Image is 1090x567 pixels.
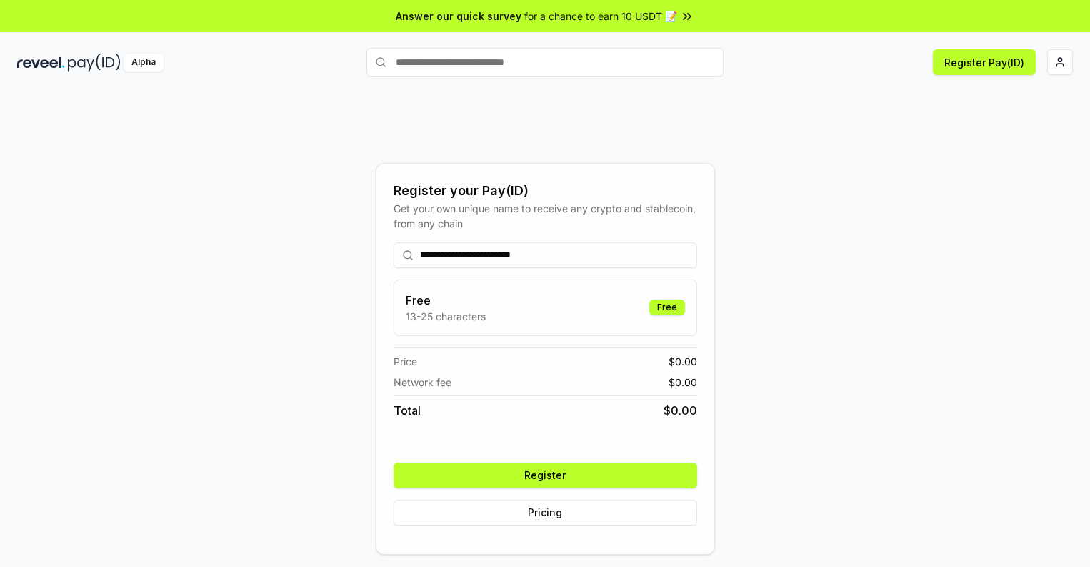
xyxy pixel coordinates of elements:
[394,463,697,488] button: Register
[68,54,121,72] img: pay_id
[394,500,697,526] button: Pricing
[17,54,65,72] img: reveel_dark
[406,309,486,324] p: 13-25 characters
[394,181,697,201] div: Register your Pay(ID)
[669,354,697,369] span: $ 0.00
[933,49,1036,75] button: Register Pay(ID)
[669,375,697,390] span: $ 0.00
[394,402,421,419] span: Total
[396,9,521,24] span: Answer our quick survey
[394,354,417,369] span: Price
[406,292,486,309] h3: Free
[664,402,697,419] span: $ 0.00
[394,375,451,390] span: Network fee
[649,300,685,315] div: Free
[524,9,677,24] span: for a chance to earn 10 USDT 📝
[124,54,164,72] div: Alpha
[394,201,697,231] div: Get your own unique name to receive any crypto and stablecoin, from any chain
